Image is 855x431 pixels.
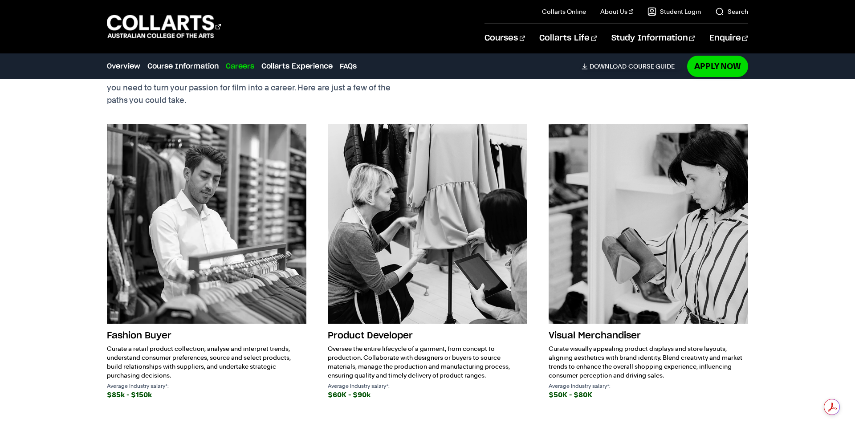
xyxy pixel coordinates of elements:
[715,7,748,16] a: Search
[549,327,748,344] h3: Visual Merchandiser
[147,61,219,72] a: Course Information
[328,327,527,344] h3: Product Developer
[261,61,333,72] a: Collarts Experience
[549,389,748,401] div: $50K - $80K
[226,61,254,72] a: Careers
[107,389,306,401] div: $85k - $150k
[107,327,306,344] h3: Fashion Buyer
[611,24,695,53] a: Study Information
[484,24,525,53] a: Courses
[328,389,527,401] div: $60K - $90k
[340,61,357,72] a: FAQs
[600,7,633,16] a: About Us
[590,62,627,70] span: Download
[107,14,221,39] div: Go to homepage
[709,24,748,53] a: Enquire
[107,61,140,72] a: Overview
[107,344,306,380] p: Curate a retail product collection, analyse and interpret trends, understand consumer preferences...
[328,344,527,380] p: Oversee the entire lifecycle of a garment, from concept to production. Collaborate with designers...
[107,383,306,389] p: Average industry salary*:
[328,383,527,389] p: Average industry salary*:
[647,7,701,16] a: Student Login
[582,62,682,70] a: DownloadCourse Guide
[107,69,432,106] p: At [GEOGRAPHIC_DATA], we give you the skills, knowledge and experience you need to turn your pass...
[549,383,748,389] p: Average industry salary*:
[542,7,586,16] a: Collarts Online
[687,56,748,77] a: Apply Now
[549,344,748,380] p: Curate visually appealing product displays and store layouts, aligning aesthetics with brand iden...
[539,24,597,53] a: Collarts Life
